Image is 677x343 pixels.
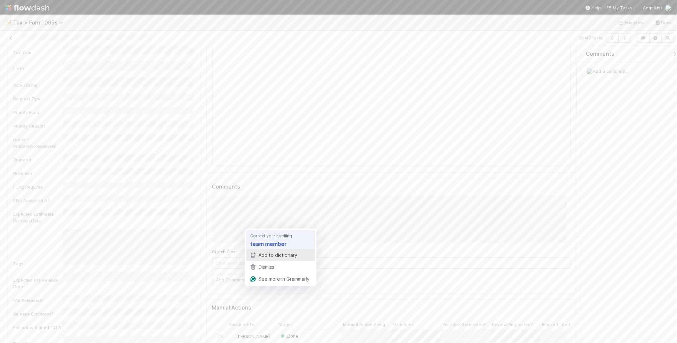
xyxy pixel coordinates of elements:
img: logo-inverted-e16ddd16eac7371096b0.svg [5,2,49,13]
span: Milestone [393,321,413,328]
span: Manual Action Assignment Id [343,321,389,328]
h5: Comments [212,184,571,190]
div: Done [279,333,298,339]
span: 2 of 47 tasks [580,34,604,41]
span: Tax > Form1065s [13,19,67,26]
a: Docs [655,19,672,27]
div: Help [585,4,601,11]
span: 📝 [5,20,12,25]
div: Llc Id [13,65,63,72]
button: Add Comment [212,274,251,285]
span: Done [279,333,298,339]
div: VCA Owner [13,82,63,88]
div: Notes - Preparer<>Reviewer [13,136,63,149]
img: avatar_45ea4894-10ca-450f-982d-dabe3bd75b0b.png [665,5,672,11]
div: Request Type [13,95,63,102]
span: Review Requested? [492,321,533,328]
a: Analytics [618,19,644,27]
div: Expected K1s Release Date [13,277,63,290]
span: Choose or drag and drop file(s) [212,258,570,268]
span: Stage [279,321,291,328]
div: Expected Estimates Release Date [13,211,63,224]
div: Tags [13,260,63,267]
div: Efile Accepted At [13,197,63,204]
img: avatar_45ea4894-10ca-450f-982d-dabe3bd75b0b.png [587,68,593,75]
span: Add a comment... [593,69,629,74]
label: Attach files: [212,248,237,255]
div: Tax Year [13,49,63,56]
div: K1s Released? [13,297,63,304]
span: Comments [586,51,615,57]
div: Reviewer [13,170,63,177]
div: Preparer [13,156,63,163]
span: Portfolio Generated? [443,321,486,328]
span: AngelList [643,5,662,10]
img: avatar_66854b90-094e-431f-b713-6ac88429a2b8.png [230,334,235,339]
div: Priority Reason [13,123,63,129]
div: Estimates Signed Off At [13,324,63,331]
span: Blocked Internally? [542,321,581,328]
div: [PERSON_NAME] [230,333,270,340]
span: Assigned To [229,321,255,328]
h5: Manual Actions [212,305,252,311]
div: Priority Fund [13,109,63,116]
a: My Tasks [606,4,633,11]
div: Release Estimates? [13,311,63,317]
span: [PERSON_NAME] [236,334,270,339]
span: My Tasks [606,5,633,10]
div: Filing Required [13,184,63,190]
